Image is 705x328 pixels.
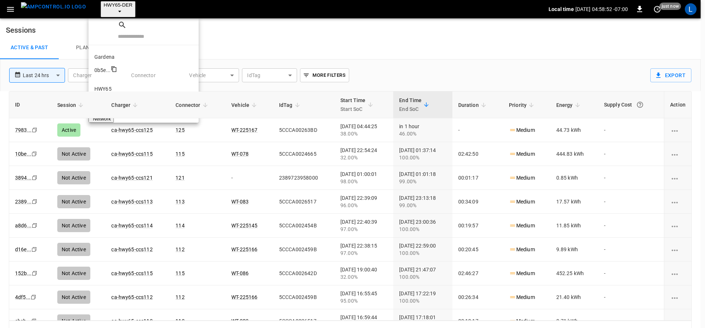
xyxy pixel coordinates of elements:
[399,218,446,233] div: [DATE] 23:00:36
[399,105,422,113] p: End SoC
[57,314,90,328] div: Not Active
[550,238,598,262] td: 9.89 kWh
[9,91,51,118] th: ID
[598,118,664,142] td: -
[670,293,686,301] div: charging session options
[30,293,37,301] div: copy
[88,115,114,123] button: Network
[111,199,152,205] a: ca-hwy65-ccs113
[111,223,152,228] a: ca-hwy65-ccs114
[340,105,366,113] p: Start SoC
[399,154,446,161] div: 100.00%
[273,262,335,285] td: 5CCCA002642D
[111,294,152,300] a: ca-hwy65-ccs112
[15,199,32,205] a: 2389...
[550,214,598,238] td: 11.85 kWh
[340,218,387,233] div: [DATE] 22:40:39
[231,223,257,228] a: WT-225145
[670,126,686,134] div: charging session options
[15,223,32,228] a: a8d6...
[670,198,686,205] div: charging session options
[452,166,503,190] td: 00:01:17
[633,98,647,111] button: The cost of your charging session based on your supply rates
[509,174,535,182] p: Medium
[550,142,598,166] td: 444.83 kWh
[30,317,38,325] div: copy
[176,318,184,324] a: 113
[21,2,86,11] img: ampcontrol.io logo
[598,238,664,262] td: -
[57,267,90,280] div: Not Active
[57,243,90,256] div: Not Active
[549,6,574,13] p: Local time
[399,123,446,137] div: in 1 hour
[452,285,503,309] td: 00:26:34
[670,270,686,277] div: charging session options
[57,219,90,232] div: Not Active
[550,190,598,214] td: 17.57 kWh
[399,170,446,185] div: [DATE] 01:01:18
[31,221,39,230] div: copy
[15,151,31,157] a: 10be...
[509,317,535,325] p: Medium
[57,171,90,184] div: Not Active
[57,195,90,208] div: Not Active
[94,66,111,74] div: 0b5e ...
[452,214,503,238] td: 00:19:57
[399,130,446,137] div: 46.00%
[399,266,446,281] div: [DATE] 21:47:07
[509,126,535,134] p: Medium
[94,85,193,93] p: HWY65
[15,318,31,324] a: cbcb...
[31,126,39,134] div: copy
[231,294,257,300] a: WT-225166
[575,6,628,13] p: [DATE] 04:58:52 -07:00
[231,127,257,133] a: WT-225167
[670,317,686,325] div: charging session options
[399,226,446,233] div: 100.00%
[340,273,387,281] div: 32.00%
[15,246,31,252] a: d16e...
[231,270,249,276] a: WT-086
[340,226,387,233] div: 97.00%
[111,101,140,109] span: Charger
[273,142,335,166] td: 5CCCA0024665
[176,223,184,228] a: 114
[670,246,686,253] div: charging session options
[650,68,691,82] button: Export
[231,318,249,324] a: WT-083
[340,249,387,257] div: 97.00%
[273,190,335,214] td: 5CCCA0026517
[279,101,302,109] span: IdTag
[340,266,387,281] div: [DATE] 19:00:40
[659,3,681,10] span: just now
[31,174,39,182] div: copy
[176,270,184,276] a: 115
[57,147,90,161] div: Not Active
[598,262,664,285] td: -
[225,166,273,190] td: -
[399,290,446,304] div: [DATE] 17:22:19
[399,194,446,209] div: [DATE] 23:13:18
[94,53,193,61] p: Gardena
[15,175,32,181] a: 3894...
[670,150,686,158] div: charging session options
[31,198,39,206] div: copy
[176,175,184,181] a: 121
[59,36,117,60] a: Planned
[452,262,503,285] td: 02:46:27
[340,154,387,161] div: 32.00%
[273,214,335,238] td: 5CCCA002454B
[111,246,152,252] a: ca-hwy65-ccs112
[340,170,387,185] div: [DATE] 01:00:01
[452,190,503,214] td: 00:34:09
[509,246,535,253] p: Medium
[399,96,422,113] div: End Time
[340,194,387,209] div: [DATE] 22:39:09
[57,101,86,109] span: Session
[111,151,152,157] a: ca-hwy65-ccs115
[399,273,446,281] div: 100.00%
[550,285,598,309] td: 21.40 kWh
[604,98,658,111] div: Supply Cost
[15,270,32,276] a: 152b...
